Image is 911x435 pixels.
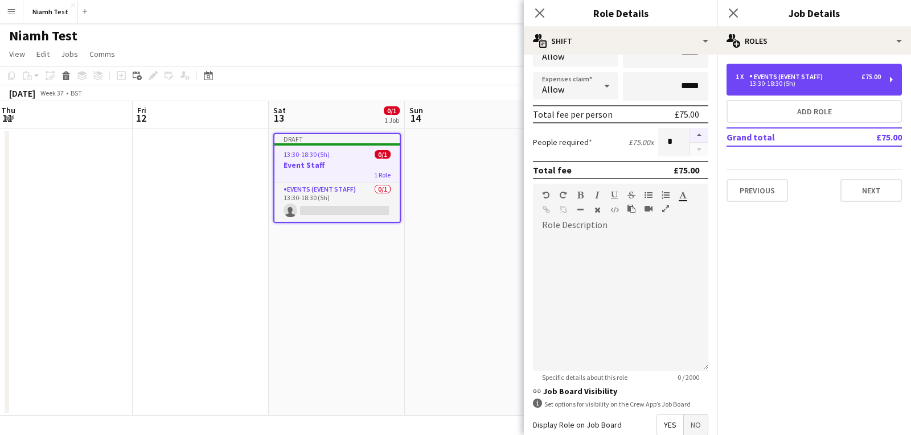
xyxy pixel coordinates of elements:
div: Draft [274,134,400,143]
div: £75.00 [675,109,699,120]
a: Jobs [56,47,83,61]
h1: Niamh Test [9,27,77,44]
span: Sat [273,105,286,115]
button: Bold [576,190,584,200]
button: Clear Formatting [593,205,601,214]
td: Grand total [727,128,840,146]
span: Sun [409,105,423,115]
button: Niamh Test [23,1,78,23]
span: 12 [136,111,146,125]
div: £75.00 x [629,137,654,147]
h3: Job Board Visibility [533,386,708,396]
h3: Job Details [717,6,911,20]
div: 13:30-18:30 (5h) [736,81,881,86]
span: No [684,415,708,435]
span: Allow [542,84,564,95]
span: Edit [36,49,50,59]
button: Increase [690,128,708,143]
div: 1 x [736,73,749,81]
button: Italic [593,190,601,200]
button: Redo [559,190,567,200]
span: Fri [137,105,146,115]
span: 13 [272,111,286,125]
span: Comms [89,49,115,59]
button: Unordered List [645,190,653,200]
td: £75.00 [840,128,902,146]
button: Previous [727,179,788,202]
span: 0/1 [375,150,391,159]
div: Total fee per person [533,109,613,120]
span: Specific details about this role [533,373,637,382]
h3: Event Staff [274,160,400,170]
span: 14 [408,111,423,125]
span: 0 / 2000 [668,373,708,382]
button: Horizontal Line [576,205,584,214]
div: £75.00 [674,164,699,176]
div: Total fee [533,164,572,176]
span: Allow [542,51,564,62]
button: Paste as plain text [627,204,635,213]
button: Insert video [645,204,653,213]
button: Add role [727,100,902,123]
label: Display Role on Job Board [533,420,622,430]
div: 1 Job [384,116,399,125]
span: Jobs [61,49,78,59]
span: Yes [657,415,683,435]
div: [DATE] [9,88,35,99]
app-card-role: Events (Event Staff)0/113:30-18:30 (5h) [274,183,400,222]
span: 1 Role [374,171,391,179]
h3: Role Details [524,6,717,20]
a: Comms [85,47,120,61]
div: Events (Event Staff) [749,73,827,81]
button: HTML Code [610,205,618,214]
button: Strikethrough [627,190,635,200]
button: Underline [610,190,618,200]
button: Undo [542,190,550,200]
button: Text Color [679,190,687,200]
a: View [5,47,30,61]
label: People required [533,137,592,147]
span: Thu [1,105,15,115]
button: Next [840,179,902,202]
span: 13:30-18:30 (5h) [284,150,330,159]
div: £75.00 [861,73,881,81]
div: Roles [717,27,911,55]
span: Week 37 [38,89,66,97]
button: Fullscreen [662,204,670,213]
a: Edit [32,47,54,61]
button: Ordered List [662,190,670,200]
div: BST [71,89,82,97]
span: View [9,49,25,59]
div: Set options for visibility on the Crew App’s Job Board [533,399,708,409]
app-job-card: Draft13:30-18:30 (5h)0/1Event Staff1 RoleEvents (Event Staff)0/113:30-18:30 (5h) [273,133,401,223]
span: 0/1 [384,106,400,115]
div: Shift [524,27,717,55]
